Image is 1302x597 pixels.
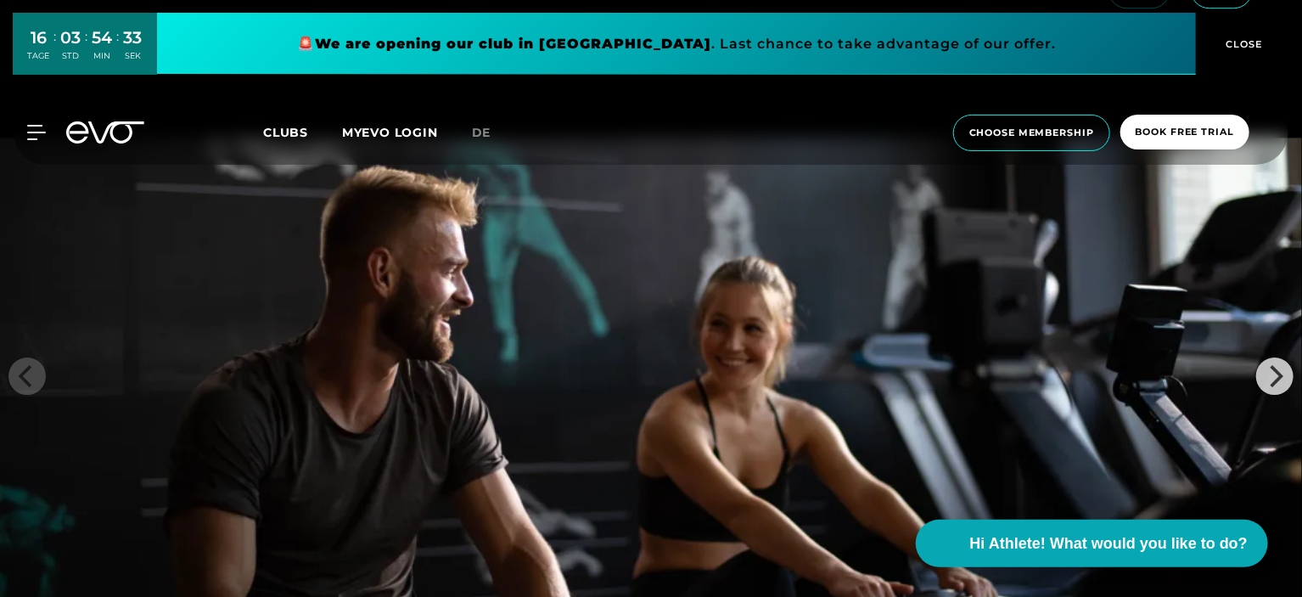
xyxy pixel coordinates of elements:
span: choose membership [969,126,1094,140]
span: de [472,125,491,140]
div: SEK [124,50,143,62]
div: TAGE [28,50,50,62]
div: 33 [124,25,143,50]
span: CLOSE [1222,37,1264,52]
a: de [472,123,512,143]
div: : [117,27,120,72]
div: 03 [61,25,81,50]
a: MYEVO LOGIN [342,125,438,140]
a: choose membership [948,115,1115,151]
div: 54 [93,25,113,50]
div: : [86,27,88,72]
a: book free trial [1115,115,1254,151]
div: MIN [93,50,113,62]
div: 16 [28,25,50,50]
span: Clubs [263,125,308,140]
button: CLOSE [1196,13,1289,75]
button: Hi Athlete! What would you like to do? [916,520,1268,567]
span: book free trial [1136,125,1234,139]
div: STD [61,50,81,62]
a: Clubs [263,124,342,140]
div: : [54,27,57,72]
button: Next [1256,358,1294,395]
span: Hi Athlete! What would you like to do? [970,532,1248,555]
